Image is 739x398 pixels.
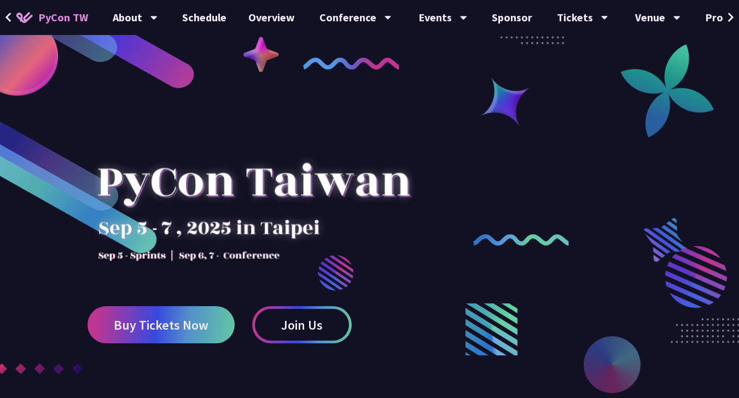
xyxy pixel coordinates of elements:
a: Join Us [252,306,352,343]
img: Home icon of PyCon TW 2025 [16,12,33,23]
img: curly-2.e802c9f.png [473,234,569,246]
span: Join Us [281,318,323,332]
a: PyCon TW [5,4,99,31]
img: curly-1.ebdbada.png [303,57,399,69]
span: Buy Tickets Now [114,318,208,332]
span: PyCon TW [38,9,88,26]
a: Buy Tickets Now [88,306,235,343]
